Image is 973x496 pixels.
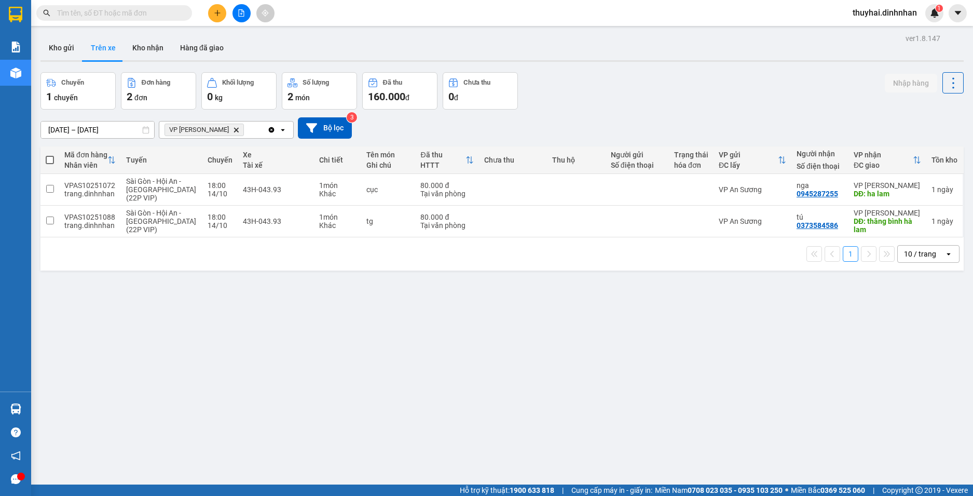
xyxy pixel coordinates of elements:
strong: 1900 633 818 [510,486,554,494]
span: aim [262,9,269,17]
div: cục [366,185,410,194]
span: notification [11,451,21,461]
strong: 0708 023 035 - 0935 103 250 [688,486,783,494]
input: Selected VP Hà Lam. [246,125,247,135]
div: Tài xế [243,161,308,169]
div: VP [PERSON_NAME] [854,209,921,217]
div: 1 món [319,213,356,221]
span: message [11,474,21,484]
img: logo-vxr [9,7,22,22]
div: VPAS10251088 [64,213,116,221]
div: Nhân viên [64,161,107,169]
div: Số lượng [303,79,329,86]
strong: 0369 525 060 [820,486,865,494]
span: Miền Bắc [791,485,865,496]
button: aim [256,4,275,22]
div: nga [797,181,843,190]
span: 0 [207,90,213,103]
div: 10 / trang [904,249,936,259]
div: VP An Sương [719,217,786,225]
div: Tên món [366,151,410,159]
div: trang.dinhnhan [64,221,116,230]
span: VP Hà Lam [169,126,229,134]
span: ngày [937,185,953,194]
span: Miền Nam [655,485,783,496]
span: 1 [46,90,52,103]
th: Toggle SortBy [714,146,791,174]
div: 18:00 [208,181,232,190]
div: Tại văn phòng [420,190,473,198]
div: VPAS10251072 [64,181,116,190]
th: Toggle SortBy [848,146,926,174]
button: Số lượng2món [282,72,357,110]
div: 0373584586 [797,221,838,230]
button: file-add [232,4,251,22]
span: Sài Gòn - Hội An - [GEOGRAPHIC_DATA] (22P VIP) [126,177,196,202]
div: hóa đơn [674,161,708,169]
svg: Clear all [267,126,276,134]
div: Số điện thoại [611,161,664,169]
div: ĐC lấy [719,161,778,169]
div: 14/10 [208,221,232,230]
span: đơn [134,93,147,102]
div: ver 1.8.147 [906,33,940,44]
button: plus [208,4,226,22]
span: Cung cấp máy in - giấy in: [571,485,652,496]
div: 43H-043.93 [243,185,308,194]
div: Tuyến [126,156,198,164]
div: Tại văn phòng [420,221,473,230]
span: thuyhai.dinhnhan [844,6,925,19]
div: Ghi chú [366,161,410,169]
div: ĐC giao [854,161,913,169]
span: caret-down [953,8,963,18]
img: warehouse-icon [10,68,21,78]
div: tg [366,217,410,225]
div: DĐ: ha lam [854,190,921,198]
div: Trạng thái [674,151,708,159]
button: 1 [843,246,858,262]
img: icon-new-feature [930,8,939,18]
svg: Delete [233,127,239,133]
button: Hàng đã giao [172,35,232,60]
div: 43H-043.93 [243,217,308,225]
img: warehouse-icon [10,404,21,414]
input: Tìm tên, số ĐT hoặc mã đơn [57,7,180,19]
span: copyright [915,487,923,494]
div: Chuyến [208,156,232,164]
span: món [295,93,310,102]
span: ⚪️ [785,488,788,492]
button: Chưa thu0đ [443,72,518,110]
div: DĐ: thăng bình hà lam [854,217,921,234]
div: Mã đơn hàng [64,151,107,159]
div: Đã thu [420,151,465,159]
span: 2 [287,90,293,103]
button: Nhập hàng [885,74,937,92]
div: Số điện thoại [797,162,843,170]
div: Chi tiết [319,156,356,164]
button: caret-down [949,4,967,22]
th: Toggle SortBy [59,146,121,174]
div: VP gửi [719,151,778,159]
span: question-circle [11,427,21,437]
span: file-add [238,9,245,17]
div: VP An Sương [719,185,786,194]
div: tú [797,213,843,221]
input: Select a date range. [41,122,154,138]
svg: open [279,126,287,134]
button: Bộ lọc [298,117,352,139]
span: | [562,485,564,496]
span: chuyến [54,93,78,102]
button: Trên xe [83,35,124,60]
div: Người gửi [611,151,664,159]
span: search [43,9,50,17]
span: đ [454,93,458,102]
div: 1 [931,185,957,194]
span: 0 [448,90,454,103]
div: Người nhận [797,150,843,158]
div: Đơn hàng [142,79,170,86]
div: Xe [243,151,308,159]
button: Kho nhận [124,35,172,60]
div: VP nhận [854,151,913,159]
button: Đơn hàng2đơn [121,72,196,110]
div: Đã thu [383,79,402,86]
